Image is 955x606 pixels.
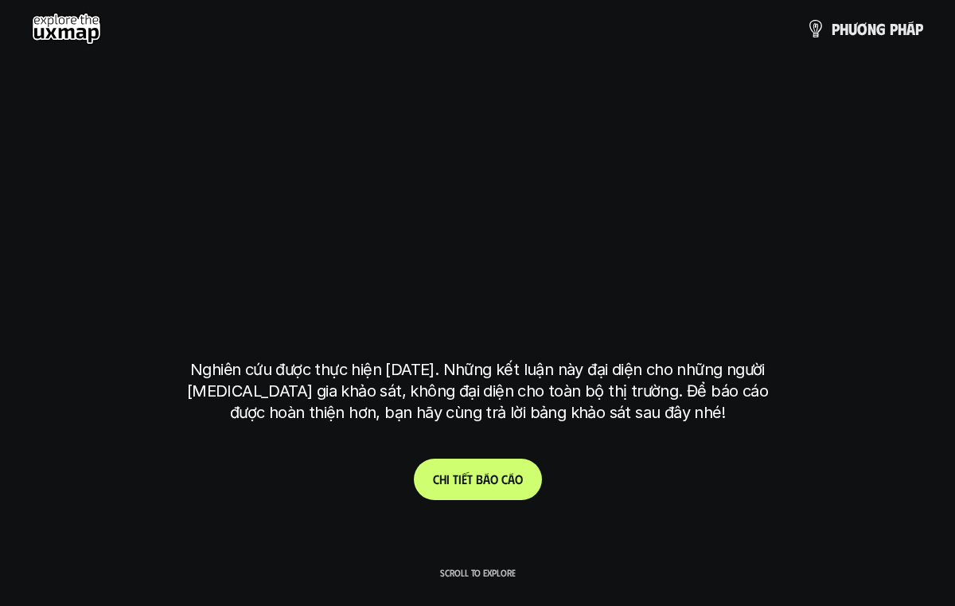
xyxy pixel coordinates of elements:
[867,20,876,37] span: n
[906,20,915,37] span: á
[440,567,516,578] p: Scroll to explore
[483,471,490,487] span: á
[194,274,762,341] h1: tại [GEOGRAPHIC_DATA]
[508,471,515,487] span: á
[446,471,450,487] span: i
[462,471,467,487] span: ế
[515,471,523,487] span: o
[414,459,542,500] a: Chitiếtbáocáo
[890,20,898,37] span: p
[187,148,768,215] h1: phạm vi công việc của
[857,20,867,37] span: ơ
[840,20,848,37] span: h
[467,471,473,487] span: t
[848,20,857,37] span: ư
[433,471,439,487] span: C
[832,20,840,37] span: p
[490,471,498,487] span: o
[915,20,923,37] span: p
[876,20,886,37] span: g
[806,13,923,45] a: phươngpháp
[458,471,462,487] span: i
[439,471,446,487] span: h
[179,359,776,424] p: Nghiên cứu được thực hiện [DATE]. Những kết luận này đại diện cho những người [MEDICAL_DATA] gia ...
[898,20,906,37] span: h
[476,471,483,487] span: b
[423,110,544,128] h6: Kết quả nghiên cứu
[501,471,508,487] span: c
[453,471,458,487] span: t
